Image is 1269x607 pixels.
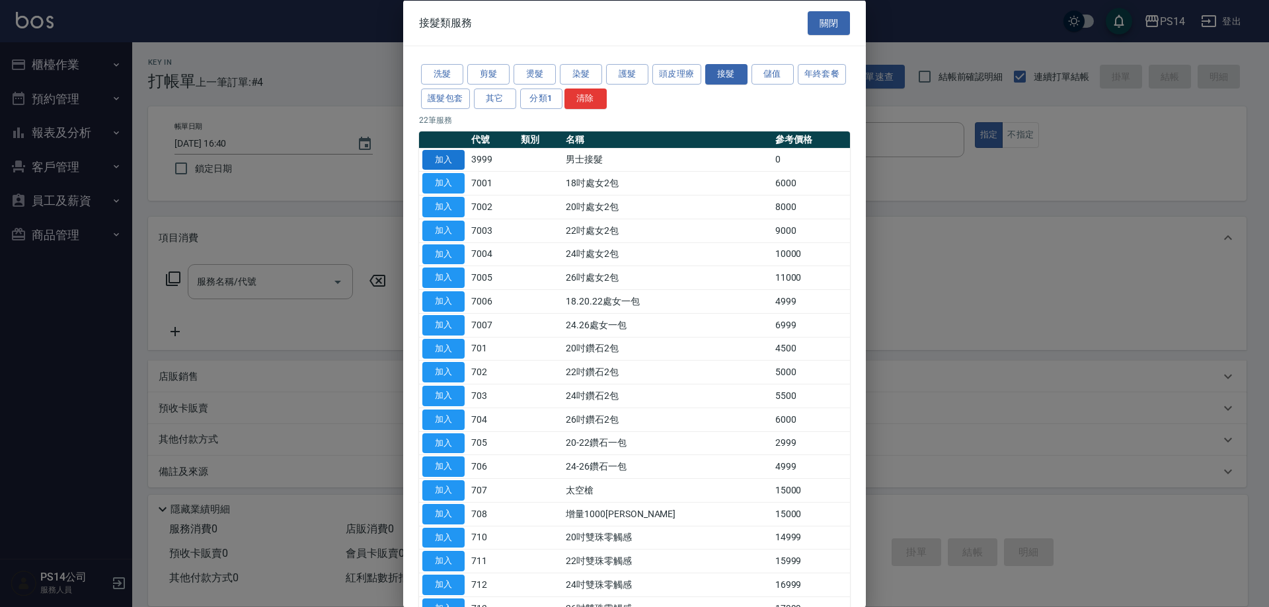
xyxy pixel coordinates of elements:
[772,148,850,172] td: 0
[772,131,850,148] th: 參考價格
[468,313,518,337] td: 7007
[564,88,607,108] button: 清除
[422,433,465,453] button: 加入
[467,64,510,85] button: 剪髮
[562,408,771,431] td: 26吋鑽石2包
[562,195,771,219] td: 20吋處女2包
[468,573,518,596] td: 712
[422,575,465,595] button: 加入
[422,480,465,501] button: 加入
[422,244,465,264] button: 加入
[422,291,465,312] button: 加入
[562,313,771,337] td: 24.26處女一包
[520,88,562,108] button: 分類1
[422,220,465,240] button: 加入
[422,173,465,194] button: 加入
[562,502,771,526] td: 增量1000[PERSON_NAME]
[562,478,771,502] td: 太空槍
[772,384,850,408] td: 5500
[562,384,771,408] td: 24吋鑽石2包
[562,431,771,455] td: 20-22鑽石一包
[419,114,850,125] p: 22 筆服務
[772,573,850,596] td: 16999
[560,64,602,85] button: 染髮
[772,454,850,478] td: 4999
[468,384,518,408] td: 703
[468,526,518,550] td: 710
[514,64,556,85] button: 燙髮
[468,549,518,573] td: 711
[562,360,771,384] td: 22吋鑽石2包
[562,131,771,148] th: 名稱
[422,456,465,477] button: 加入
[562,526,771,550] td: 20吋雙珠零觸感
[772,478,850,502] td: 15000
[421,88,470,108] button: 護髮包套
[468,431,518,455] td: 705
[468,289,518,313] td: 7006
[474,88,516,108] button: 其它
[468,219,518,242] td: 7003
[468,171,518,195] td: 7001
[468,337,518,361] td: 701
[468,408,518,431] td: 704
[562,219,771,242] td: 22吋處女2包
[772,502,850,526] td: 15000
[468,266,518,289] td: 7005
[751,64,794,85] button: 儲值
[772,242,850,266] td: 10000
[468,478,518,502] td: 707
[772,219,850,242] td: 9000
[422,314,465,335] button: 加入
[772,360,850,384] td: 5000
[562,242,771,266] td: 24吋處女2包
[422,268,465,288] button: 加入
[772,313,850,337] td: 6999
[468,454,518,478] td: 706
[562,337,771,361] td: 20吋鑽石2包
[808,11,850,35] button: 關閉
[421,64,463,85] button: 洗髮
[422,409,465,429] button: 加入
[772,266,850,289] td: 11000
[422,362,465,382] button: 加入
[772,289,850,313] td: 4999
[468,502,518,526] td: 708
[468,131,518,148] th: 代號
[705,64,748,85] button: 接髮
[468,195,518,219] td: 7002
[562,454,771,478] td: 24-26鑽石一包
[772,195,850,219] td: 8000
[422,386,465,406] button: 加入
[422,338,465,359] button: 加入
[652,64,701,85] button: 頭皮理療
[468,242,518,266] td: 7004
[562,289,771,313] td: 18.20.22處女一包
[772,549,850,573] td: 15999
[422,527,465,548] button: 加入
[606,64,648,85] button: 護髮
[562,549,771,573] td: 22吋雙珠零觸感
[468,148,518,172] td: 3999
[798,64,847,85] button: 年終套餐
[419,16,472,29] span: 接髮類服務
[422,149,465,170] button: 加入
[562,573,771,596] td: 24吋雙珠零觸感
[422,197,465,217] button: 加入
[422,551,465,571] button: 加入
[518,131,562,148] th: 類別
[562,148,771,172] td: 男士接髮
[468,360,518,384] td: 702
[772,526,850,550] td: 14999
[422,503,465,524] button: 加入
[562,266,771,289] td: 26吋處女2包
[772,171,850,195] td: 6000
[772,408,850,431] td: 6000
[772,337,850,361] td: 4500
[772,431,850,455] td: 2999
[562,171,771,195] td: 18吋處女2包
